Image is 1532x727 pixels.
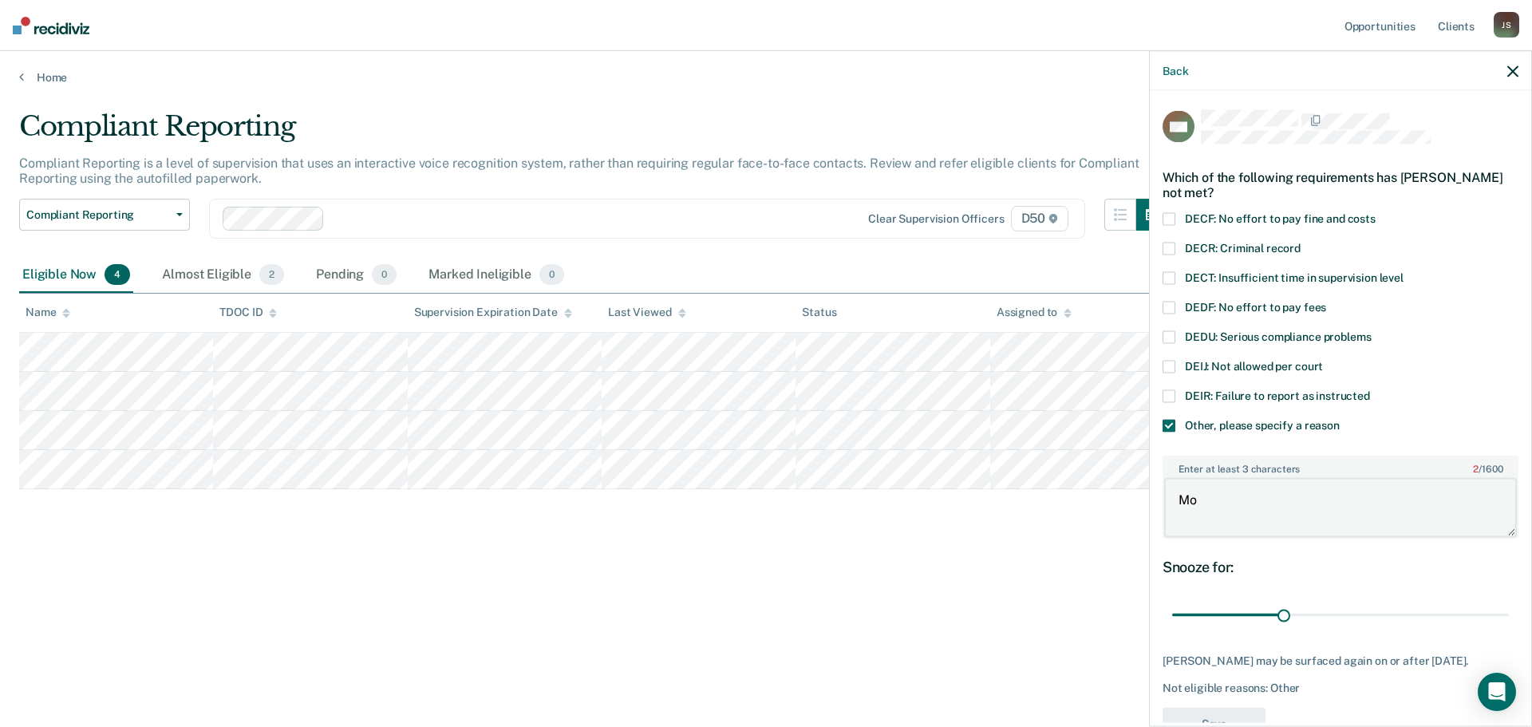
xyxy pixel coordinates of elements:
[1164,478,1517,537] textarea: Mo
[539,264,564,285] span: 0
[26,306,70,319] div: Name
[1163,654,1518,668] div: [PERSON_NAME] may be surfaced again on or after [DATE].
[1163,558,1518,575] div: Snooze for:
[313,258,400,293] div: Pending
[1473,464,1502,475] span: / 1600
[1185,212,1376,225] span: DECF: No effort to pay fine and costs
[372,264,397,285] span: 0
[1185,271,1404,284] span: DECT: Insufficient time in supervision level
[1185,389,1370,402] span: DEIR: Failure to report as instructed
[868,212,1004,226] div: Clear supervision officers
[13,17,89,34] img: Recidiviz
[1164,457,1517,475] label: Enter at least 3 characters
[1011,206,1068,231] span: D50
[1163,64,1188,77] button: Back
[414,306,572,319] div: Supervision Expiration Date
[1494,12,1519,38] div: J S
[159,258,287,293] div: Almost Eligible
[219,306,277,319] div: TDOC ID
[1185,242,1301,255] span: DECR: Criminal record
[1185,301,1326,314] span: DEDF: No effort to pay fees
[1163,682,1518,695] div: Not eligible reasons: Other
[1185,360,1323,373] span: DEIJ: Not allowed per court
[26,208,170,222] span: Compliant Reporting
[1473,464,1479,475] span: 2
[608,306,685,319] div: Last Viewed
[1478,673,1516,711] div: Open Intercom Messenger
[19,258,133,293] div: Eligible Now
[19,70,1513,85] a: Home
[1163,156,1518,212] div: Which of the following requirements has [PERSON_NAME] not met?
[19,156,1139,186] p: Compliant Reporting is a level of supervision that uses an interactive voice recognition system, ...
[997,306,1072,319] div: Assigned to
[1185,419,1340,432] span: Other, please specify a reason
[259,264,284,285] span: 2
[19,110,1168,156] div: Compliant Reporting
[1185,330,1371,343] span: DEDU: Serious compliance problems
[105,264,130,285] span: 4
[425,258,567,293] div: Marked Ineligible
[802,306,836,319] div: Status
